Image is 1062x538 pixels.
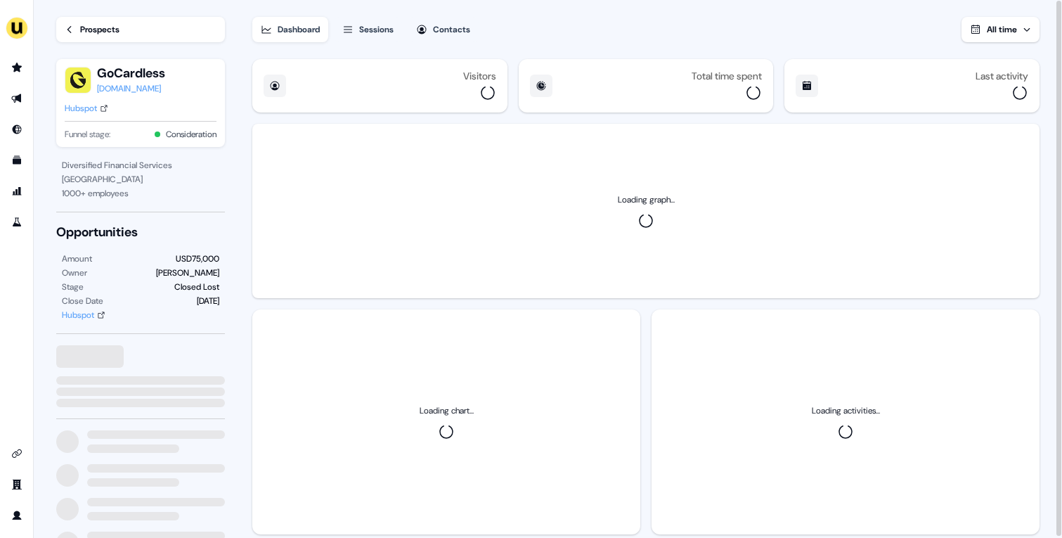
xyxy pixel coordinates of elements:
[433,23,470,37] div: Contacts
[80,23,119,37] div: Prospects
[62,186,219,200] div: 1000 + employees
[987,24,1017,35] span: All time
[62,280,84,294] div: Stage
[812,404,880,418] div: Loading activities...
[359,23,394,37] div: Sessions
[6,473,28,496] a: Go to team
[278,23,320,37] div: Dashboard
[6,504,28,527] a: Go to profile
[166,127,216,141] button: Consideration
[334,17,402,42] button: Sessions
[6,211,28,233] a: Go to experiments
[6,180,28,203] a: Go to attribution
[65,101,108,115] a: Hubspot
[6,56,28,79] a: Go to prospects
[65,127,110,141] span: Funnel stage:
[56,224,225,241] div: Opportunities
[62,308,94,322] div: Hubspot
[62,308,105,322] a: Hubspot
[197,294,219,308] div: [DATE]
[618,193,675,207] div: Loading graph...
[6,87,28,110] a: Go to outbound experience
[97,65,165,82] button: GoCardless
[56,17,225,42] a: Prospects
[976,70,1028,82] div: Last activity
[408,17,479,42] button: Contacts
[62,252,92,266] div: Amount
[156,266,219,280] div: [PERSON_NAME]
[62,294,103,308] div: Close Date
[692,70,762,82] div: Total time spent
[174,280,219,294] div: Closed Lost
[420,404,474,418] div: Loading chart...
[6,118,28,141] a: Go to Inbound
[463,70,496,82] div: Visitors
[252,17,328,42] button: Dashboard
[6,442,28,465] a: Go to integrations
[65,101,97,115] div: Hubspot
[97,82,165,96] a: [DOMAIN_NAME]
[62,158,219,172] div: Diversified Financial Services
[62,266,87,280] div: Owner
[6,149,28,172] a: Go to templates
[62,172,219,186] div: [GEOGRAPHIC_DATA]
[961,17,1040,42] button: All time
[176,252,219,266] div: USD75,000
